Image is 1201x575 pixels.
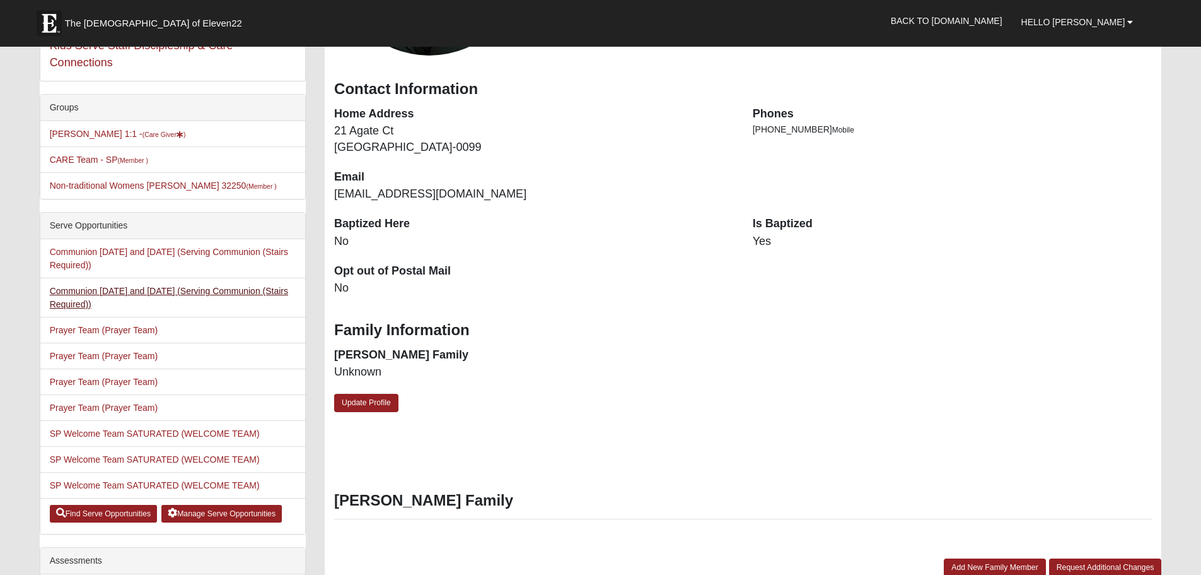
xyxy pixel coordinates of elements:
dd: No [334,234,734,250]
small: (Member ) [118,157,148,164]
h3: [PERSON_NAME] Family [334,492,1152,510]
a: Find Serve Opportunities [50,505,158,523]
div: Assessments [40,548,305,574]
a: Back to [DOMAIN_NAME] [881,5,1012,37]
a: Communion [DATE] and [DATE] (Serving Communion (Stairs Required)) [50,286,288,309]
a: SP Welcome Team SATURATED (WELCOME TEAM) [50,480,260,490]
a: Communion [DATE] and [DATE] (Serving Communion (Stairs Required)) [50,247,288,270]
h3: Contact Information [334,80,1152,98]
a: [PERSON_NAME] 1:1 -(Care Giver) [50,129,186,139]
div: Serve Opportunities [40,213,305,239]
dt: [PERSON_NAME] Family [334,347,734,364]
a: Prayer Team (Prayer Team) [50,325,158,335]
dd: No [334,280,734,297]
h3: Family Information [334,321,1152,340]
dt: Home Address [334,106,734,122]
a: Hello [PERSON_NAME] [1012,6,1143,38]
dt: Opt out of Postal Mail [334,263,734,280]
dd: Unknown [334,364,734,381]
li: [PHONE_NUMBER] [753,123,1152,136]
small: (Care Giver ) [142,131,186,138]
div: Groups [40,95,305,121]
dt: Email [334,169,734,186]
a: Update Profile [334,394,398,412]
a: Manage Serve Opportunities [161,505,282,523]
a: Prayer Team (Prayer Team) [50,351,158,361]
dt: Baptized Here [334,216,734,232]
a: Prayer Team (Prayer Team) [50,403,158,413]
a: The [DEMOGRAPHIC_DATA] of Eleven22 [30,4,282,36]
img: Eleven22 logo [37,11,62,36]
dt: Is Baptized [753,216,1152,232]
dt: Phones [753,106,1152,122]
a: SP Welcome Team SATURATED (WELCOME TEAM) [50,454,260,465]
span: Mobile [832,126,854,134]
dd: [EMAIL_ADDRESS][DOMAIN_NAME] [334,186,734,203]
a: SP Welcome Team SATURATED (WELCOME TEAM) [50,429,260,439]
small: (Member ) [246,182,276,190]
a: CARE Team - SP(Member ) [50,155,148,165]
dd: Yes [753,234,1152,250]
a: Non-traditional Womens [PERSON_NAME] 32250(Member ) [50,181,277,191]
dd: 21 Agate Ct [GEOGRAPHIC_DATA]-0099 [334,123,734,155]
a: Prayer Team (Prayer Team) [50,377,158,387]
span: Hello [PERSON_NAME] [1021,17,1125,27]
span: The [DEMOGRAPHIC_DATA] of Eleven22 [65,17,242,30]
